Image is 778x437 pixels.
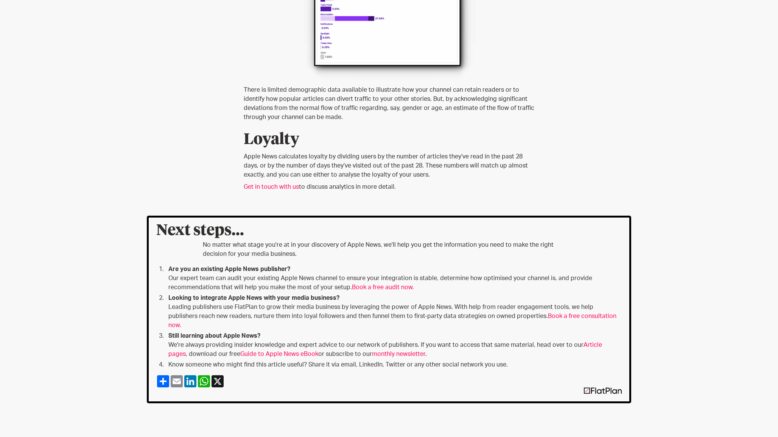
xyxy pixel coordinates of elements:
p: to discuss analytics in more detail. [244,182,534,191]
p: There is limited demographic data available to illustrate how your channel can retain readers or ... [244,85,534,122]
a: Get in touch with us [244,184,299,190]
a: WhatsApp [197,375,211,387]
li: Know someone who might find this article useful? Share it via email, LinkedIn, Twitter or any oth... [165,360,622,369]
p: Apple News calculates loyalty by dividing users by the number of articles they’ve read in the pas... [244,152,534,179]
strong: Still learning about Apple News? [168,333,260,339]
strong: Looking to integrate Apple News with your media business? ‍ [168,295,339,301]
strong: Are you an existing Apple News publisher? [168,266,290,272]
a: Email [170,375,184,387]
h3: Next steps... [156,225,622,237]
a: Book a free consultation now. [168,313,616,328]
a: Book a free audit now. [352,284,414,290]
a: Guide to Apple News eBook [240,351,318,357]
li: We're always providing insider knowledge and expert advice to our network of publishers. If you w... [165,331,622,359]
li: Our expert team can audit your existing Apple News channel to ensure your integration is stable, ... [165,265,622,292]
a: monthly newsletter [372,351,425,357]
a: Share [156,375,170,387]
a: LinkedIn [184,375,197,387]
a: Article pages [168,342,602,357]
strong: Loyalty [244,132,299,147]
li: Leading publishers use FlatPlan to grow their media business by leveraging the power of Apple New... [165,293,622,330]
a: X [211,375,224,387]
p: No matter what stage you're at in your discovery of Apple News, we'll help you get the informatio... [203,240,575,258]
